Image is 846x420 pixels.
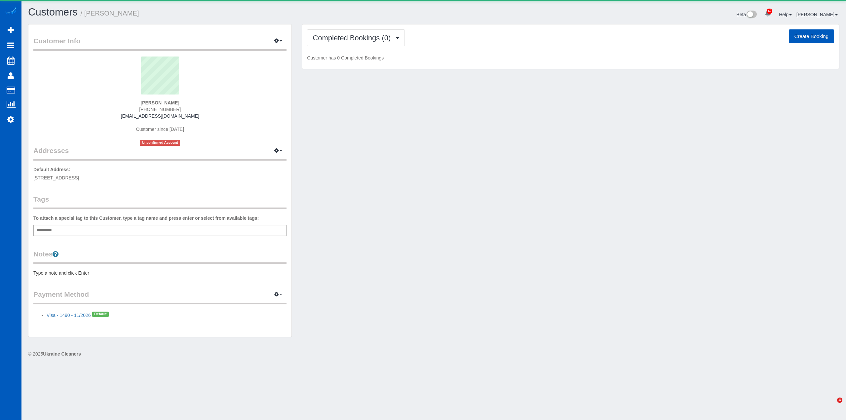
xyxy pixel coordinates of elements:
[33,175,79,180] span: [STREET_ADDRESS]
[824,398,839,413] iframe: Intercom live chat
[33,194,287,209] legend: Tags
[140,140,180,145] span: Unconfirmed Account
[28,6,78,18] a: Customers
[33,249,287,264] legend: Notes
[140,100,179,105] strong: [PERSON_NAME]
[307,29,405,46] button: Completed Bookings (0)
[779,12,792,17] a: Help
[796,12,838,17] a: [PERSON_NAME]
[746,11,757,19] img: New interface
[121,113,199,119] a: [EMAIL_ADDRESS][DOMAIN_NAME]
[4,7,17,16] img: Automaid Logo
[136,127,184,132] span: Customer since [DATE]
[81,10,139,17] small: / [PERSON_NAME]
[33,166,70,173] label: Default Address:
[139,107,181,112] span: [PHONE_NUMBER]
[761,7,774,21] a: 42
[767,9,772,14] span: 42
[43,351,81,357] strong: Ukraine Cleaners
[789,29,834,43] button: Create Booking
[313,34,394,42] span: Completed Bookings (0)
[92,312,109,317] span: Default
[33,36,287,51] legend: Customer Info
[33,270,287,276] pre: Type a note and click Enter
[307,55,834,61] p: Customer has 0 Completed Bookings
[33,215,259,221] label: To attach a special tag to this Customer, type a tag name and press enter or select from availabl...
[47,313,91,318] a: Visa - 1490 - 11/2026
[837,398,842,403] span: 4
[737,12,757,17] a: Beta
[28,351,839,357] div: © 2025
[33,289,287,304] legend: Payment Method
